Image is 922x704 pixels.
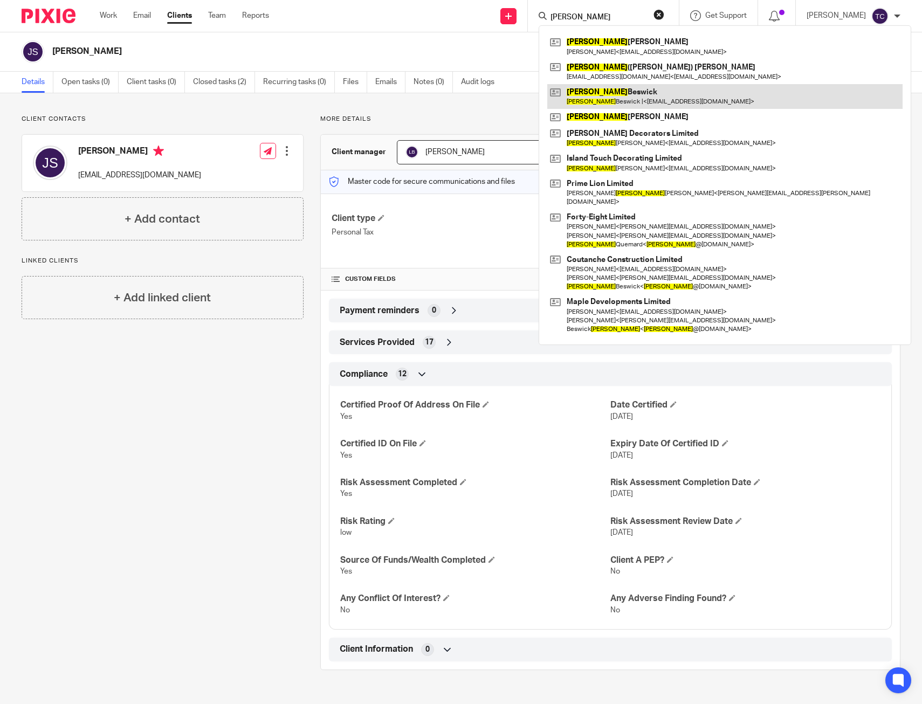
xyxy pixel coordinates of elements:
span: [DATE] [610,490,633,498]
img: Pixie [22,9,75,23]
h4: Client type [332,213,610,224]
a: Clients [167,10,192,21]
img: svg%3E [33,146,67,180]
h4: Risk Rating [340,516,610,527]
h4: Any Conflict Of Interest? [340,593,610,604]
a: Files [343,72,367,93]
h4: Certified ID On File [340,438,610,450]
a: Notes (0) [414,72,453,93]
h4: + Add contact [125,211,200,227]
span: No [610,606,620,614]
span: 17 [425,337,434,348]
h3: Client manager [332,147,386,157]
h2: [PERSON_NAME] [52,46,614,57]
a: Closed tasks (2) [193,72,255,93]
p: Master code for secure communications and files [329,176,515,187]
a: Open tasks (0) [61,72,119,93]
h4: Client A PEP? [610,555,880,566]
span: Compliance [340,369,388,380]
span: Yes [340,452,352,459]
a: Reports [242,10,269,21]
h4: Risk Assessment Completed [340,477,610,488]
span: [DATE] [610,529,633,536]
h4: [PERSON_NAME] [78,146,201,159]
a: Email [133,10,151,21]
h4: Source Of Funds/Wealth Completed [340,555,610,566]
a: Details [22,72,53,93]
span: 12 [398,369,407,379]
p: Client contacts [22,115,304,123]
img: svg%3E [871,8,889,25]
h4: Risk Assessment Review Date [610,516,880,527]
h4: CUSTOM FIELDS [332,275,610,284]
i: Primary [153,146,164,156]
h4: Date Certified [610,399,880,411]
span: Get Support [705,12,747,19]
h4: Expiry Date Of Certified ID [610,438,880,450]
span: low [340,529,352,536]
h4: Any Adverse Finding Found? [610,593,880,604]
span: 0 [432,305,436,316]
h4: + Add linked client [114,289,211,306]
a: Team [208,10,226,21]
p: More details [320,115,900,123]
span: Payment reminders [340,305,419,316]
span: [PERSON_NAME] [425,148,485,156]
img: svg%3E [405,146,418,158]
span: No [340,606,350,614]
p: [EMAIL_ADDRESS][DOMAIN_NAME] [78,170,201,181]
img: svg%3E [22,40,44,63]
span: Services Provided [340,337,415,348]
span: Yes [340,413,352,420]
p: Linked clients [22,257,304,265]
button: Clear [653,9,664,20]
input: Search [549,13,646,23]
a: Audit logs [461,72,503,93]
span: Client Information [340,644,413,655]
a: Emails [375,72,405,93]
h4: Certified Proof Of Address On File [340,399,610,411]
p: Personal Tax [332,227,610,238]
span: No [610,568,620,575]
span: 0 [425,644,430,655]
span: Yes [340,490,352,498]
span: [DATE] [610,452,633,459]
a: Client tasks (0) [127,72,185,93]
h4: Risk Assessment Completion Date [610,477,880,488]
a: Work [100,10,117,21]
span: Yes [340,568,352,575]
p: [PERSON_NAME] [807,10,866,21]
span: [DATE] [610,413,633,420]
a: Recurring tasks (0) [263,72,335,93]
